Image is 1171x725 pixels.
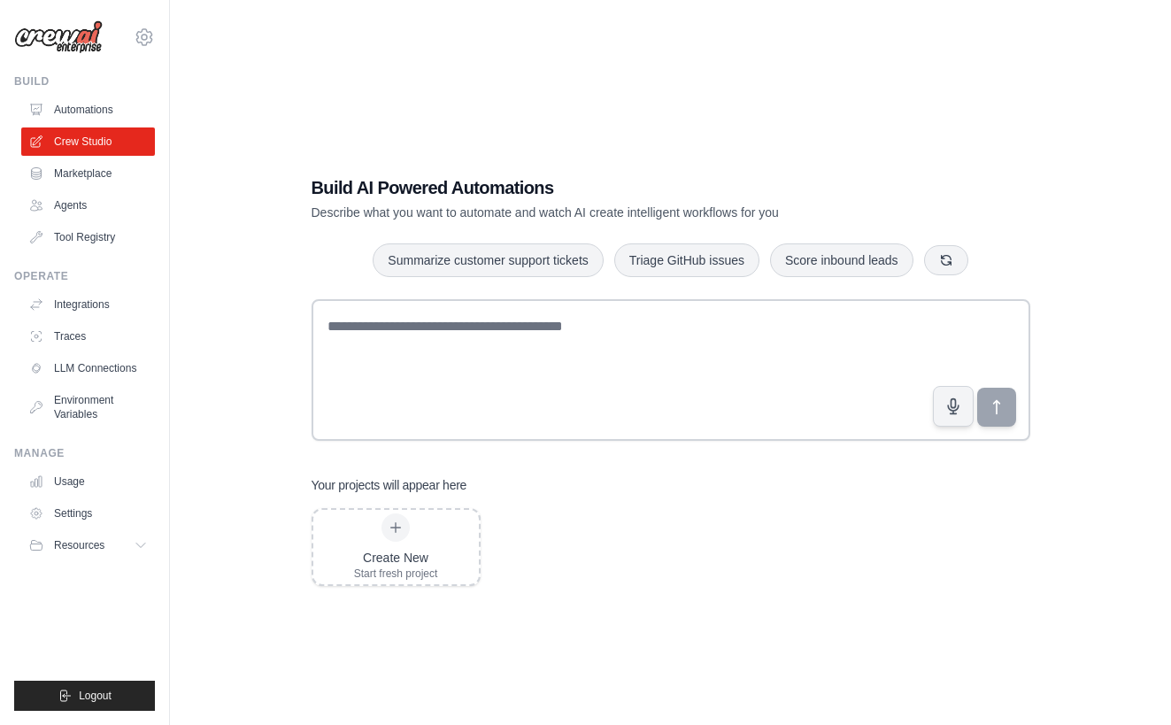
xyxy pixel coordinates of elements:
[21,322,155,351] a: Traces
[14,681,155,711] button: Logout
[312,476,467,494] h3: Your projects will appear here
[373,243,603,277] button: Summarize customer support tickets
[21,127,155,156] a: Crew Studio
[933,386,974,427] button: Click to speak your automation idea
[924,245,968,275] button: Get new suggestions
[79,689,112,703] span: Logout
[21,531,155,559] button: Resources
[21,191,155,220] a: Agents
[354,549,438,567] div: Create New
[14,74,155,89] div: Build
[312,175,906,200] h1: Build AI Powered Automations
[21,223,155,251] a: Tool Registry
[14,269,155,283] div: Operate
[54,538,104,552] span: Resources
[354,567,438,581] div: Start fresh project
[14,20,103,54] img: Logo
[21,499,155,528] a: Settings
[14,446,155,460] div: Manage
[21,467,155,496] a: Usage
[21,159,155,188] a: Marketplace
[21,290,155,319] a: Integrations
[312,204,906,221] p: Describe what you want to automate and watch AI create intelligent workflows for you
[21,386,155,428] a: Environment Variables
[614,243,759,277] button: Triage GitHub issues
[21,354,155,382] a: LLM Connections
[770,243,913,277] button: Score inbound leads
[21,96,155,124] a: Automations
